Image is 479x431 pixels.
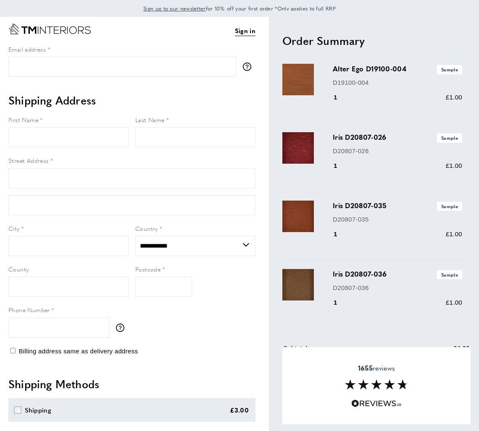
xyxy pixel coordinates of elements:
[282,201,314,232] img: Iris D20807-035
[333,283,462,293] p: D20807-036
[358,364,395,372] span: reviews
[333,78,462,88] p: D19100-004
[8,24,91,34] a: Go to Home page
[446,162,462,169] span: £1.00
[135,115,165,124] span: Last Name
[8,93,255,108] h2: Shipping Address
[8,224,20,232] span: City
[230,405,249,415] div: £3.00
[333,298,349,308] div: 1
[333,132,462,142] h3: Iris D20807-026
[8,306,50,314] span: Phone Number
[283,343,411,360] td: Subtotal
[437,270,462,279] span: Sample
[351,400,402,407] img: Reviews.io 5 stars
[8,265,29,273] span: County
[135,265,161,273] span: Postcode
[282,132,314,164] img: Iris D20807-026
[446,299,462,306] span: £1.00
[333,269,462,279] h3: Iris D20807-036
[10,348,16,353] input: Billing address same as delivery address
[333,64,462,74] h3: Alter Ego D19100-004
[333,229,349,239] div: 1
[18,347,138,355] span: Billing address same as delivery address
[282,33,471,48] h2: Order Summary
[235,26,255,36] a: Sign in
[333,146,462,156] p: D20807-026
[116,324,129,332] button: More information
[8,45,46,53] span: Email address
[345,379,408,389] img: Reviews section
[437,202,462,211] span: Sample
[8,156,49,165] span: Street Address
[282,269,314,300] img: Iris D20807-036
[437,65,462,74] span: Sample
[143,5,206,12] span: Sign up to our newsletter
[333,92,349,102] div: 1
[143,5,336,12] span: for 10% off your first order *Only applies to full RRP
[333,214,462,225] p: D20807-035
[358,363,373,373] strong: 1655
[446,230,462,238] span: £1.00
[143,4,206,13] a: Sign up to our newsletter
[8,115,38,124] span: First Name
[412,343,470,360] td: £4.00
[282,64,314,95] img: Alter Ego D19100-004
[437,133,462,142] span: Sample
[8,376,255,392] h2: Shipping Methods
[25,405,51,415] div: Shipping
[243,63,255,71] button: More information
[333,201,462,211] h3: Iris D20807-035
[446,94,462,101] span: £1.00
[333,161,349,171] div: 1
[135,224,158,232] span: Country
